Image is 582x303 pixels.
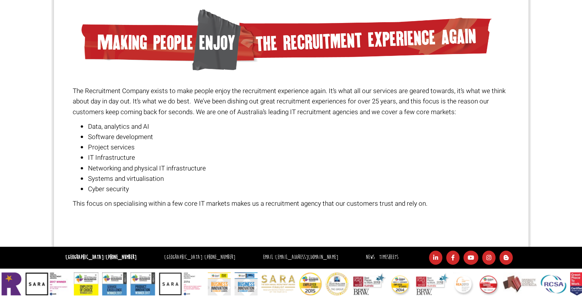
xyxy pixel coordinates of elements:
li: [GEOGRAPHIC_DATA]: [162,252,237,263]
p: This focus on specialising within a few core IT markets makes us a recruitment agency that our cu... [73,198,509,209]
a: [PHONE_NUMBER] [106,254,137,261]
h1: Recruitment Company in [GEOGRAPHIC_DATA] [73,217,509,231]
p: The Recruitment Company exists to make people enjoy the recruitment experience again. It’s what a... [73,86,509,117]
a: Timesheets [379,254,398,261]
li: Cyber security [88,184,509,194]
li: Email: [261,252,340,263]
a: [EMAIL_ADDRESS][DOMAIN_NAME] [275,254,338,261]
a: [PHONE_NUMBER] [204,254,235,261]
img: Making People Enjoy The Recruitment Experiance again [82,9,492,70]
li: Systems and virtualisation [88,174,509,184]
li: Project services [88,142,509,152]
li: Software development [88,132,509,142]
li: IT Infrastructure [88,152,509,163]
strong: [GEOGRAPHIC_DATA]: [65,254,137,261]
a: News [366,254,375,261]
li: Data, analytics and AI [88,121,509,132]
li: Networking and physical IT infrastructure [88,163,509,174]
